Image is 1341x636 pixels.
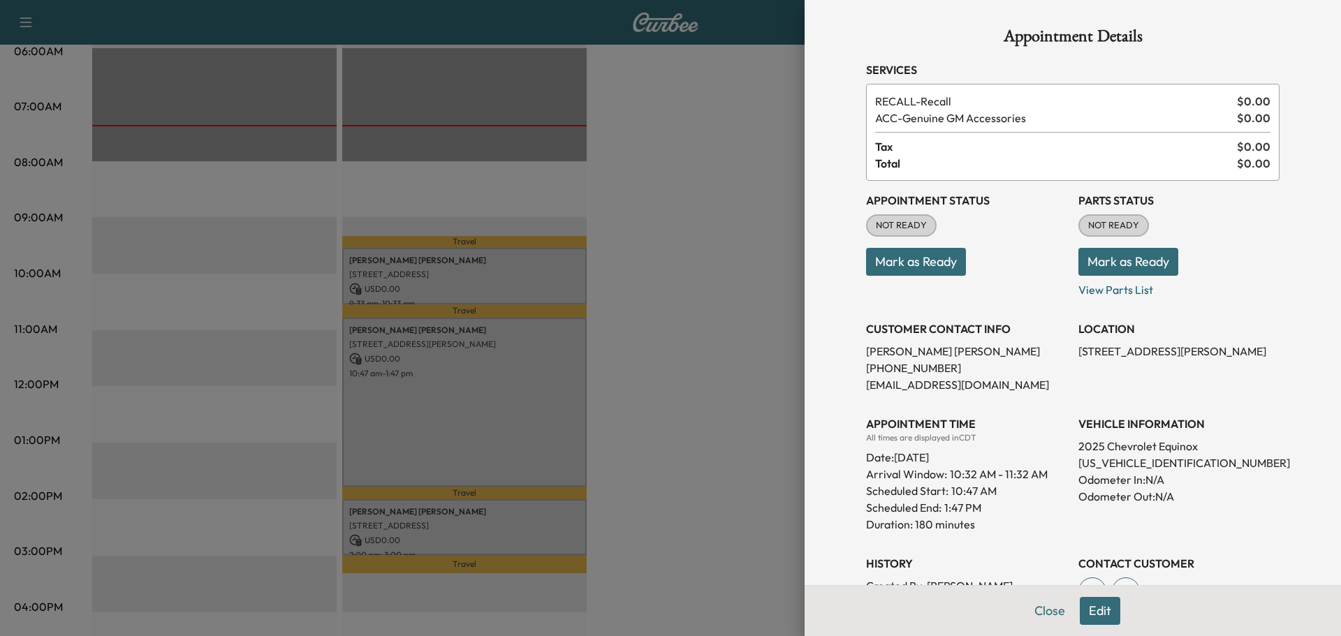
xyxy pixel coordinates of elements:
[1237,155,1270,172] span: $ 0.00
[1078,192,1280,209] h3: Parts Status
[866,28,1280,50] h1: Appointment Details
[1237,110,1270,126] span: $ 0.00
[1078,276,1280,298] p: View Parts List
[866,248,966,276] button: Mark as Ready
[1078,343,1280,360] p: [STREET_ADDRESS][PERSON_NAME]
[866,432,1067,443] div: All times are displayed in CDT
[1237,93,1270,110] span: $ 0.00
[866,61,1280,78] h3: Services
[1237,138,1270,155] span: $ 0.00
[866,192,1067,209] h3: Appointment Status
[866,499,941,516] p: Scheduled End:
[875,110,1231,126] span: Genuine GM Accessories
[1078,438,1280,454] p: 2025 Chevrolet Equinox
[866,360,1067,376] p: [PHONE_NUMBER]
[1078,454,1280,471] p: [US_VEHICLE_IDENTIFICATION_NUMBER]
[1080,597,1120,625] button: Edit
[1078,415,1280,432] h3: VEHICLE INFORMATION
[866,555,1067,572] h3: History
[866,443,1067,466] div: Date: [DATE]
[866,577,1067,594] p: Created By : [PERSON_NAME]
[1078,555,1280,572] h3: CONTACT CUSTOMER
[875,155,1237,172] span: Total
[1078,471,1280,488] p: Odometer In: N/A
[1025,597,1074,625] button: Close
[1078,248,1178,276] button: Mark as Ready
[866,415,1067,432] h3: APPOINTMENT TIME
[944,499,981,516] p: 1:47 PM
[866,376,1067,393] p: [EMAIL_ADDRESS][DOMAIN_NAME]
[950,466,1048,482] span: 10:32 AM - 11:32 AM
[1078,488,1280,505] p: Odometer Out: N/A
[866,516,1067,533] p: Duration: 180 minutes
[875,93,1231,110] span: Recall
[1078,320,1280,337] h3: LOCATION
[1080,219,1148,232] span: NOT READY
[875,138,1237,155] span: Tax
[866,343,1067,360] p: [PERSON_NAME] [PERSON_NAME]
[867,219,935,232] span: NOT READY
[866,482,948,499] p: Scheduled Start:
[951,482,997,499] p: 10:47 AM
[866,466,1067,482] p: Arrival Window:
[866,320,1067,337] h3: CUSTOMER CONTACT INFO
